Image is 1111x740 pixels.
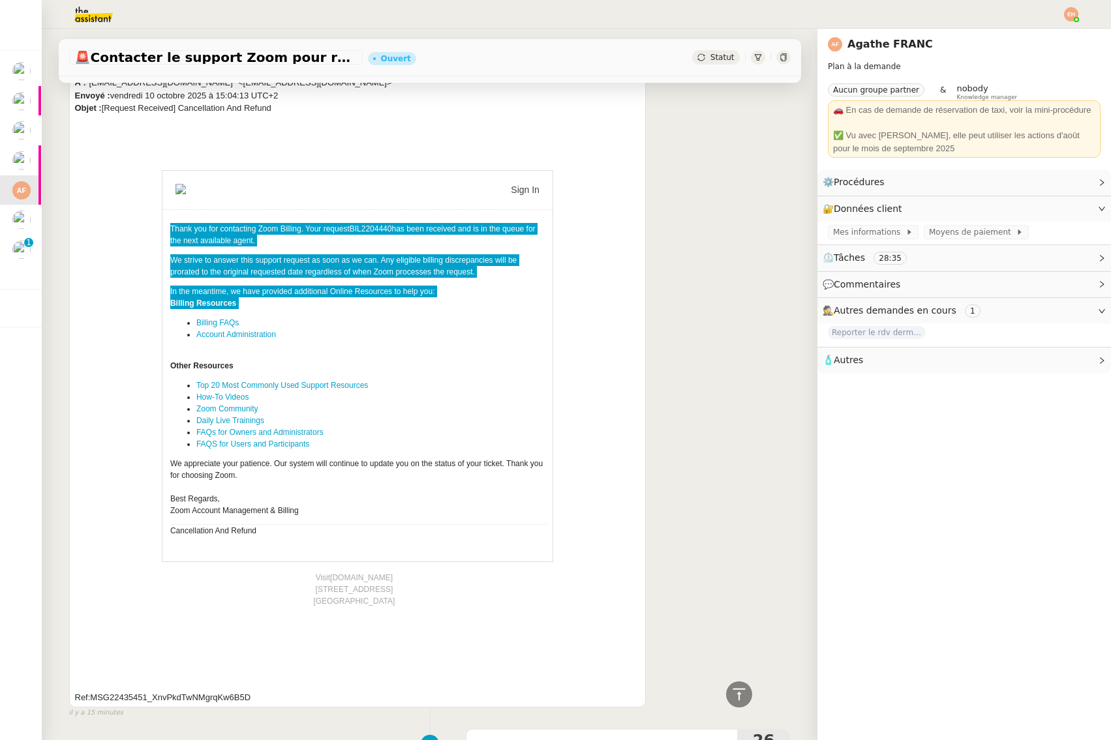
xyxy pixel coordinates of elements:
[1064,7,1078,22] img: svg
[833,226,906,239] span: Mes informations
[823,305,986,316] span: 🕵️
[196,392,249,402] a: How-To Videos
[817,348,1111,373] div: 🧴Autres
[956,94,1017,101] span: Knowledge manager
[12,151,31,170] img: users%2Fu5utAm6r22Q2efrA9GW4XXK0tp42%2Favatar%2Fec7cfc88-a6c7-457c-b43b-5a2740bdf05f
[170,299,236,308] strong: Billing Resources
[75,102,641,115] div: [Request Received] Cancellation And Refund
[75,692,251,702] div: Ref:MSG22435451_XnvPkdTwNMgrqKw6B5D
[12,181,31,200] img: svg
[834,203,902,214] span: Données client
[196,404,258,413] a: Zoom Community
[170,525,547,537] p: Cancellation And Refund
[834,279,900,289] span: Commentaires
[833,129,1095,155] div: ✅ Vu avec [PERSON_NAME], elle peut utiliser les actions d'août pour le mois de septembre 2025
[75,76,641,89] div: "[EMAIL_ADDRESS][DOMAIN_NAME]" <[EMAIL_ADDRESS][DOMAIN_NAME]>
[817,272,1111,297] div: 💬Commentaires
[196,330,276,339] a: Account Administration
[847,38,933,50] a: Agathe FRANC
[196,416,264,425] a: Daily Live Trainings
[12,121,31,140] img: users%2F0v3yA2ZOZBYwPN7V38GNVTYjOQj1%2Favatar%2Fa58eb41e-cbb7-4128-9131-87038ae72dcb
[170,254,547,278] p: We strive to answer this support request as soon as we can. Any eligible billing discrepancies wi...
[823,279,906,289] span: 💬
[381,55,411,63] div: Ouvert
[833,104,1095,117] div: 🚗 En cas de demande de réservation de taxi, voir la mini-procédure
[88,572,621,607] p: Visit [STREET_ADDRESS] [GEOGRAPHIC_DATA]
[24,238,33,247] nz-badge-sup: 1
[817,298,1111,323] div: 🕵️Autres demandes en cours 1
[350,224,392,233] a: BIL2204440
[828,326,926,339] span: Reporter le rdv dermatologue
[74,50,91,65] span: 🚨
[75,78,86,87] b: À :
[170,286,547,309] p: In the meantime, we have provided additional Online Resources to help you:
[823,252,918,263] span: ⏲️
[170,361,234,370] strong: Other Resources
[170,458,547,516] p: We appreciate your patience. Our system will continue to update you on the status of your ticket....
[12,62,31,80] img: users%2FxcSDjHYvjkh7Ays4vB9rOShue3j1%2Favatar%2Fc5852ac1-ab6d-4275-813a-2130981b2f82
[75,89,641,102] div: vendredi 10 octobre 2025 à 15:04:13 UTC+2
[823,175,890,190] span: ⚙️
[929,226,1016,239] span: Moyens de paiement
[956,83,988,93] span: nobody
[940,83,946,100] span: &
[823,201,907,216] span: 🔐
[965,304,981,318] nz-tag: 1
[12,92,31,110] img: users%2FcRgg4TJXLQWrBH1iwK9wYfCha1e2%2Favatar%2Fc9d2fa25-7b78-4dd4-b0f3-ccfa08be62e5
[823,355,863,365] span: 🧴
[817,245,1111,271] div: ⏲️Tâches 28:35
[75,103,102,113] b: Objet :
[196,381,368,390] a: Top 20 Most Commonly Used Support Resources
[196,318,239,327] a: Billing FAQs
[162,171,358,205] img: Zoom_Font.png
[498,185,553,195] a: Sign In
[330,573,393,582] a: [DOMAIN_NAME]
[12,241,31,259] img: users%2F0v3yA2ZOZBYwPN7V38GNVTYjOQj1%2Favatar%2Fa58eb41e-cbb7-4128-9131-87038ae72dcb
[196,428,324,437] a: FAQs for Owners and Administrators
[834,305,956,316] span: Autres demandes en cours
[817,196,1111,222] div: 🔐Données client
[26,238,31,250] p: 1
[817,170,1111,195] div: ⚙️Procédures
[74,51,358,64] span: Contacter le support Zoom pour remboursement
[75,91,110,100] b: Envoyé :
[834,252,865,263] span: Tâches
[196,439,309,449] a: FAQS for Users and Participants
[828,62,901,71] span: Plan à la demande
[828,37,842,52] img: svg
[874,252,907,265] nz-tag: 28:35
[170,223,547,246] p: Thank you for contacting Zoom Billing. Your request has been received and is in the queue for the...
[834,177,885,187] span: Procédures
[710,53,735,62] span: Statut
[834,355,863,365] span: Autres
[956,83,1017,100] app-user-label: Knowledge manager
[12,211,31,229] img: users%2Ff7AvM1H5WROKDkFYQNHz8zv46LV2%2Favatar%2Ffa026806-15e4-4312-a94b-3cc825a940eb
[69,707,124,718] span: il y a 15 minutes
[828,83,924,96] nz-tag: Aucun groupe partner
